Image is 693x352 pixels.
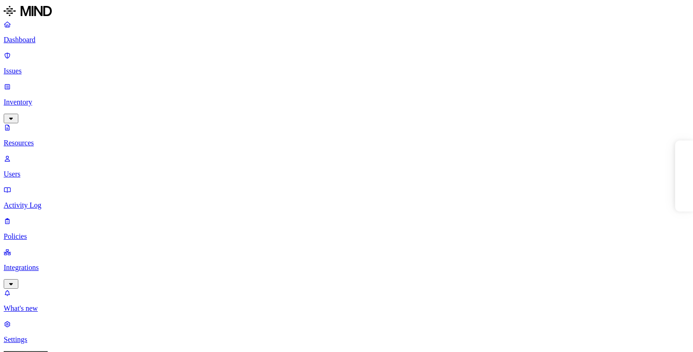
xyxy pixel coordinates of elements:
[4,123,689,147] a: Resources
[4,36,689,44] p: Dashboard
[4,304,689,313] p: What's new
[4,154,689,178] a: Users
[4,67,689,75] p: Issues
[4,335,689,344] p: Settings
[4,289,689,313] a: What's new
[4,4,689,20] a: MIND
[4,201,689,209] p: Activity Log
[4,82,689,122] a: Inventory
[4,139,689,147] p: Resources
[4,20,689,44] a: Dashboard
[4,232,689,241] p: Policies
[4,320,689,344] a: Settings
[4,4,52,18] img: MIND
[4,186,689,209] a: Activity Log
[4,170,689,178] p: Users
[4,98,689,106] p: Inventory
[4,51,689,75] a: Issues
[4,217,689,241] a: Policies
[4,248,689,287] a: Integrations
[4,264,689,272] p: Integrations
